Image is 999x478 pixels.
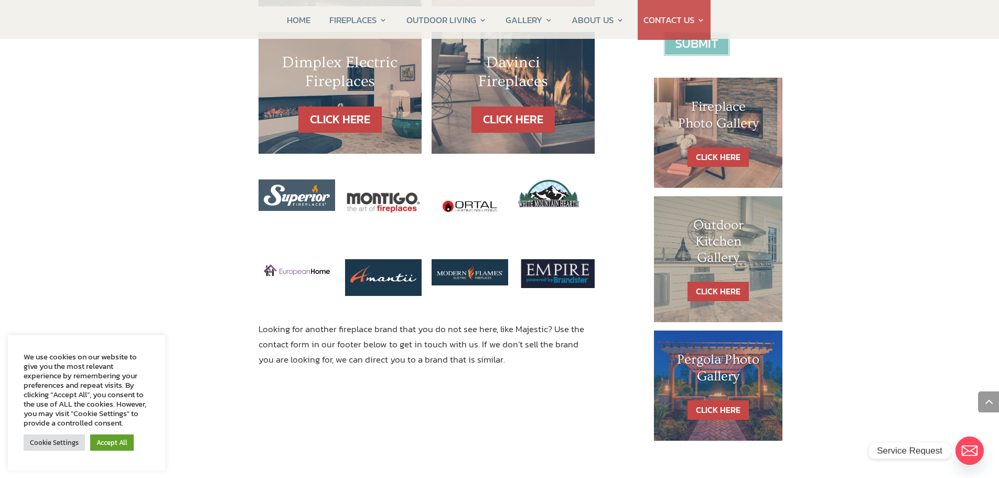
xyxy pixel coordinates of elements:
[24,434,85,451] a: Cookie Settings
[518,278,595,292] a: Empire fireplaces
[688,282,749,301] a: CLICK HERE
[350,281,416,294] a: montigo fireplaces
[518,259,595,288] img: Screen-5-7-2021_34050_PM
[298,107,382,133] a: CLICK HERE
[518,179,580,211] img: white_mountain_hearth_logo
[675,352,762,389] h1: Pergola Photo Gallery
[518,201,580,215] a: White Mountain Hearth Fireplaces
[453,53,574,96] h2: Davinci Fireplaces
[264,185,330,206] img: superior_logo_white-
[264,264,330,276] img: European
[955,437,984,465] a: Email
[264,196,330,209] a: superior fireplaces
[345,216,422,229] a: montigo fireplaces
[432,224,508,237] a: ortal fireplaces
[432,179,508,233] img: ortal
[471,107,555,133] a: CLICK HERE
[664,32,729,56] input: Submit
[259,322,595,367] p: Looking for another fireplace brand that you do not see here, like Majestic? Use the contact form...
[24,352,149,428] div: We use cookies on our website to give you the most relevant experience by remembering your prefer...
[437,264,503,281] img: modern-flames-logo-300x73
[90,434,134,451] a: Accept All
[280,53,401,96] h2: Dimplex Electric Fireplaces
[675,99,762,136] h1: Fireplace Photo Gallery
[688,147,749,167] a: CLICK HERE
[350,264,416,291] img: Amantii_logo_200_white
[264,266,330,280] a: montigo fireplaces
[345,179,422,226] img: montigo-logo
[437,270,503,284] a: ortal fireplaces
[675,217,762,272] h1: Outdoor Kitchen Gallery
[688,400,749,420] a: CLICK HERE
